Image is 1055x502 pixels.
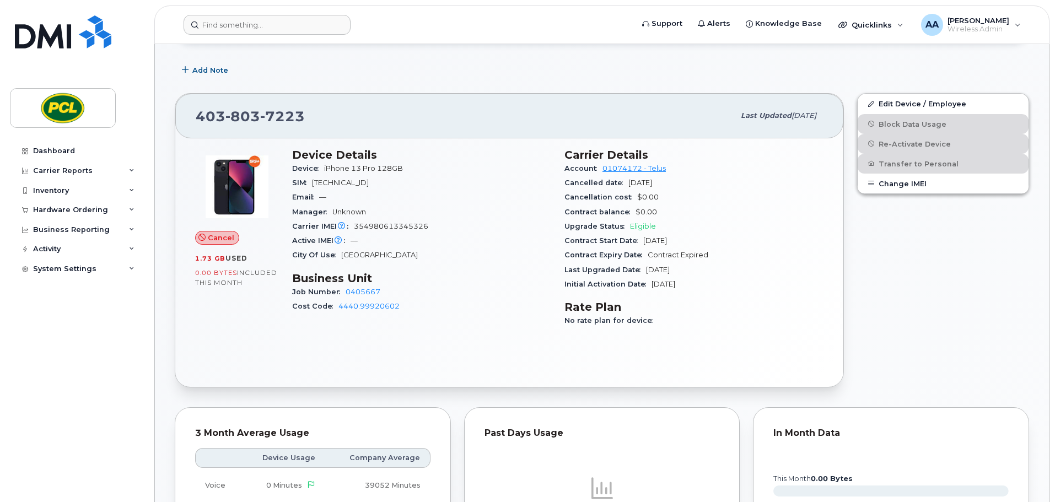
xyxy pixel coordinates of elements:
[738,13,830,35] a: Knowledge Base
[602,164,666,172] a: 01074172 - Telus
[292,164,324,172] span: Device
[195,428,430,439] div: 3 Month Average Usage
[241,448,325,468] th: Device Usage
[648,251,708,259] span: Contract Expired
[634,13,690,35] a: Support
[195,269,237,277] span: 0.00 Bytes
[292,302,338,310] span: Cost Code
[319,193,326,201] span: —
[338,302,400,310] a: 4440.99920602
[858,174,1029,193] button: Change IMEI
[312,179,369,187] span: [TECHNICAL_ID]
[879,139,951,148] span: Re-Activate Device
[564,148,823,161] h3: Carrier Details
[707,18,730,29] span: Alerts
[773,428,1009,439] div: In Month Data
[346,288,380,296] a: 0405667
[690,13,738,35] a: Alerts
[852,20,892,29] span: Quicklinks
[564,208,636,216] span: Contract balance
[266,481,302,489] span: 0 Minutes
[564,266,646,274] span: Last Upgraded Date
[637,193,659,201] span: $0.00
[204,154,270,220] img: image20231002-4137094-11xd9ch.jpeg
[643,236,667,245] span: [DATE]
[755,18,822,29] span: Knowledge Base
[196,108,305,125] span: 403
[292,272,551,285] h3: Business Unit
[225,108,260,125] span: 803
[208,233,234,243] span: Cancel
[628,179,652,187] span: [DATE]
[292,251,341,259] span: City Of Use
[636,208,657,216] span: $0.00
[354,222,428,230] span: 354980613345326
[195,268,277,287] span: included this month
[292,288,346,296] span: Job Number
[948,16,1009,25] span: [PERSON_NAME]
[858,134,1029,154] button: Re-Activate Device
[913,14,1029,36] div: Arslan Ahsan
[811,474,853,483] tspan: 0.00 Bytes
[564,222,630,230] span: Upgrade Status
[831,14,911,36] div: Quicklinks
[858,154,1029,174] button: Transfer to Personal
[564,316,658,325] span: No rate plan for device
[652,18,682,29] span: Support
[292,222,354,230] span: Carrier IMEI
[564,179,628,187] span: Cancelled date
[564,236,643,245] span: Contract Start Date
[564,300,823,314] h3: Rate Plan
[195,255,225,262] span: 1.73 GB
[564,280,652,288] span: Initial Activation Date
[260,108,305,125] span: 7223
[192,65,228,75] span: Add Note
[925,18,939,31] span: AA
[652,280,675,288] span: [DATE]
[351,236,358,245] span: —
[292,193,319,201] span: Email
[175,60,238,80] button: Add Note
[646,266,670,274] span: [DATE]
[292,148,551,161] h3: Device Details
[858,94,1029,114] a: Edit Device / Employee
[792,111,816,120] span: [DATE]
[225,254,247,262] span: used
[325,448,430,468] th: Company Average
[324,164,403,172] span: iPhone 13 Pro 128GB
[948,25,1009,34] span: Wireless Admin
[773,474,853,483] text: this month
[341,251,418,259] span: [GEOGRAPHIC_DATA]
[184,15,351,35] input: Find something...
[741,111,792,120] span: Last updated
[564,164,602,172] span: Account
[332,208,366,216] span: Unknown
[485,428,720,439] div: Past Days Usage
[858,114,1029,134] button: Block Data Usage
[564,193,637,201] span: Cancellation cost
[630,222,656,230] span: Eligible
[564,251,648,259] span: Contract Expiry Date
[292,236,351,245] span: Active IMEI
[292,208,332,216] span: Manager
[292,179,312,187] span: SIM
